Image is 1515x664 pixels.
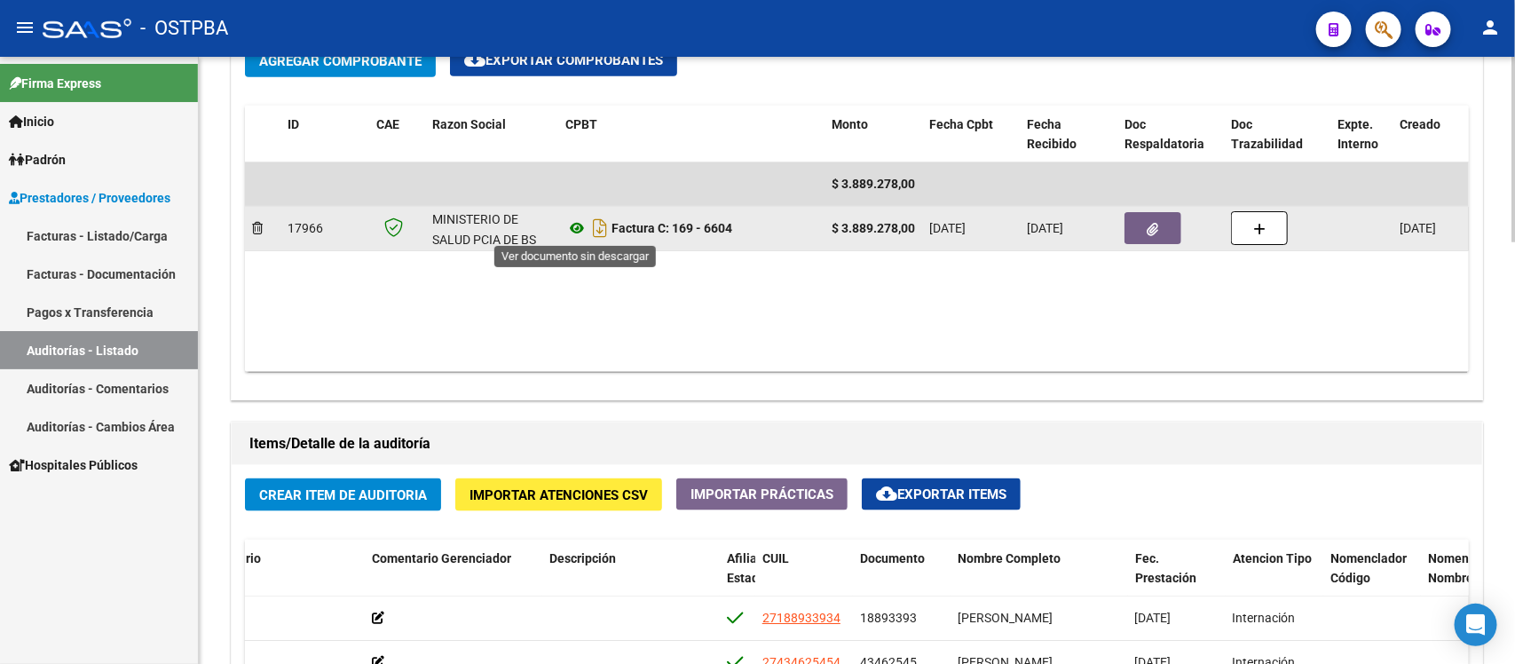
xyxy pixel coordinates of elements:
span: Fec. Prestación [1135,551,1196,586]
span: Importar Atenciones CSV [469,487,648,503]
strong: Factura C: 169 - 6604 [612,221,732,235]
mat-icon: person [1479,17,1501,38]
button: Exportar Items [862,478,1021,510]
span: Expte. Interno [1337,117,1378,152]
datatable-header-cell: Doc Trazabilidad [1224,106,1330,164]
span: ID [288,117,299,131]
span: Monto [832,117,868,131]
datatable-header-cell: Comentario [187,540,365,618]
datatable-header-cell: Doc Respaldatoria [1117,106,1224,164]
datatable-header-cell: Expte. Interno [1330,106,1393,164]
span: $ 3.889.278,00 [832,177,915,191]
span: [DATE] [1135,611,1172,625]
span: CAE [376,117,399,131]
span: Exportar Comprobantes [464,52,663,68]
datatable-header-cell: Monto [825,106,922,164]
span: [DATE] [929,221,966,235]
span: Prestadores / Proveedores [9,188,170,208]
datatable-header-cell: Fec. Prestación [1128,540,1226,618]
span: Nomenclador Código [1330,551,1407,586]
span: Crear Item de Auditoria [259,487,427,503]
datatable-header-cell: Comentario Gerenciador [365,540,542,618]
span: Agregar Comprobante [259,53,422,69]
button: Agregar Comprobante [245,44,436,77]
span: Descripción [549,551,616,565]
span: Fecha Cpbt [929,117,993,131]
i: Descargar documento [588,214,612,242]
span: Documento [860,551,925,565]
span: Creado [1400,117,1440,131]
datatable-header-cell: Fecha Cpbt [922,106,1020,164]
span: Firma Express [9,74,101,93]
datatable-header-cell: Nombre Completo [951,540,1128,618]
span: Fecha Recibido [1027,117,1077,152]
span: Hospitales Públicos [9,455,138,475]
datatable-header-cell: Afiliado Estado [720,540,755,618]
span: Doc Respaldatoria [1124,117,1204,152]
datatable-header-cell: CPBT [558,106,825,164]
span: Nombre Completo [958,551,1061,565]
button: Importar Atenciones CSV [455,478,662,511]
button: Exportar Comprobantes [450,44,677,76]
button: Importar Prácticas [676,478,848,510]
span: Inicio [9,112,54,131]
datatable-header-cell: Documento [853,540,951,618]
span: Razon Social [432,117,506,131]
span: Exportar Items [876,486,1006,502]
div: MINISTERIO DE SALUD PCIA DE BS AS [432,209,551,270]
datatable-header-cell: Atencion Tipo [1226,540,1323,618]
span: Importar Prácticas [690,486,833,502]
button: Crear Item de Auditoria [245,478,441,511]
span: - OSTPBA [140,9,228,48]
span: CUIL [762,551,789,565]
strong: $ 3.889.278,00 [832,221,915,235]
datatable-header-cell: ID [280,106,369,164]
span: [DATE] [1400,221,1436,235]
span: Afiliado Estado [727,551,771,586]
span: Nomenclador Nombre [1428,551,1504,586]
mat-icon: cloud_download [464,49,485,70]
div: Open Intercom Messenger [1455,604,1497,646]
span: Atencion Tipo [1233,551,1312,565]
span: [DATE] [1027,221,1063,235]
datatable-header-cell: Nomenclador Código [1323,540,1421,618]
span: 27188933934 [762,611,840,625]
span: Comentario Gerenciador [372,551,511,565]
span: 18893393 [860,611,917,625]
datatable-header-cell: Fecha Recibido [1020,106,1117,164]
span: 17966 [288,221,323,235]
h1: Items/Detalle de la auditoría [249,430,1464,458]
span: CPBT [565,117,597,131]
span: Internación [1233,611,1296,625]
mat-icon: menu [14,17,36,38]
span: Doc Trazabilidad [1231,117,1303,152]
datatable-header-cell: CUIL [755,540,853,618]
span: [PERSON_NAME] [958,611,1053,625]
span: Padrón [9,150,66,170]
mat-icon: cloud_download [876,483,897,504]
datatable-header-cell: Razon Social [425,106,558,164]
datatable-header-cell: CAE [369,106,425,164]
datatable-header-cell: Descripción [542,540,720,618]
